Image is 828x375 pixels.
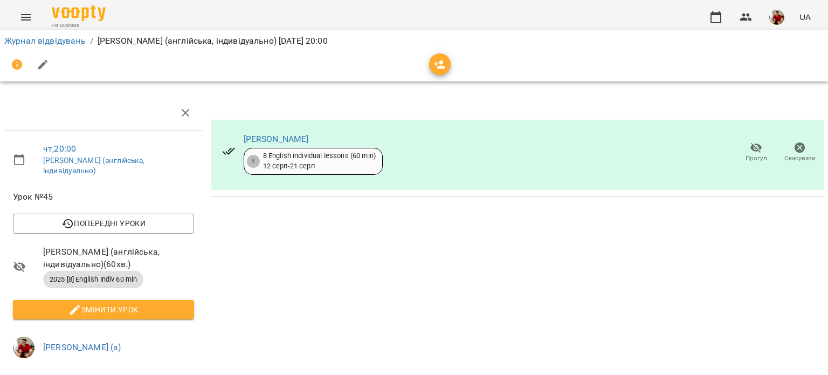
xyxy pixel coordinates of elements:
a: [PERSON_NAME] (а) [43,342,121,352]
div: 8 English individual lessons (60 min) 12 серп - 21 серп [263,151,376,171]
p: [PERSON_NAME] (англійська, індивідуально) [DATE] 20:00 [98,35,328,47]
button: Прогул [734,138,778,168]
img: 2f467ba34f6bcc94da8486c15015e9d3.jpg [13,337,34,358]
a: [PERSON_NAME] (англійська, індивідуально) [43,156,144,175]
span: Скасувати [784,154,816,163]
button: Попередні уроки [13,214,194,233]
a: чт , 20:00 [43,144,76,154]
li: / [90,35,93,47]
img: Voopty Logo [52,5,106,21]
span: 2025 [8] English Indiv 60 min [43,275,143,284]
span: UA [799,11,811,23]
button: Скасувати [778,138,822,168]
span: For Business [52,22,106,29]
span: Урок №45 [13,190,194,203]
button: Змінити урок [13,300,194,319]
a: [PERSON_NAME] [244,134,309,144]
span: [PERSON_NAME] (англійська, індивідуально) ( 60 хв. ) [43,246,194,271]
img: 2f467ba34f6bcc94da8486c15015e9d3.jpg [769,10,784,25]
span: Прогул [746,154,767,163]
nav: breadcrumb [4,35,824,47]
a: Журнал відвідувань [4,36,86,46]
button: Menu [13,4,39,30]
span: Змінити урок [22,303,185,316]
span: Попередні уроки [22,217,185,230]
button: UA [795,7,815,27]
div: 3 [247,155,260,168]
